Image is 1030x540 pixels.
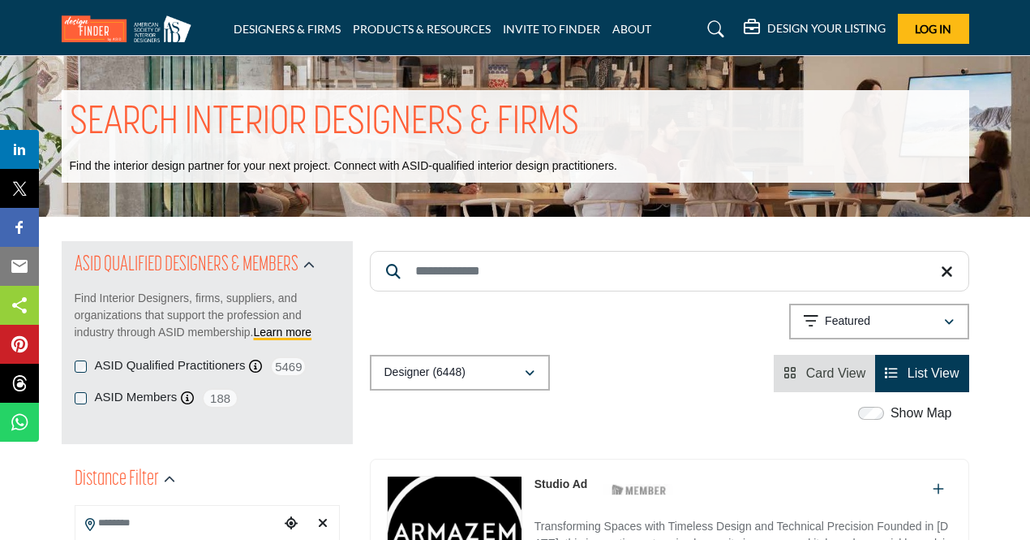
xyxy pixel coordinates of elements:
p: Find Interior Designers, firms, suppliers, and organizations that support the profession and indu... [75,290,340,341]
img: ASID Members Badge Icon [603,480,676,500]
a: INVITE TO FINDER [503,22,600,36]
a: PRODUCTS & RESOURCES [353,22,491,36]
p: Designer (6448) [384,365,466,381]
div: DESIGN YOUR LISTING [744,19,886,39]
h1: SEARCH INTERIOR DESIGNERS & FIRMS [70,98,579,149]
span: Log In [915,22,951,36]
span: 188 [202,388,238,408]
h2: Distance Filter [75,465,159,495]
a: View List [885,366,959,380]
a: Studio Ad [534,477,588,490]
h5: DESIGN YOUR LISTING [767,21,886,36]
span: List View [908,366,959,380]
input: Search Keyword [370,251,969,292]
img: Site Logo [62,15,200,42]
p: Find the interior design partner for your next project. Connect with ASID-qualified interior desi... [70,158,617,175]
p: Studio Ad [534,476,588,493]
label: ASID Members [95,388,178,407]
button: Designer (6448) [370,355,550,391]
li: Card View [774,355,875,392]
li: List View [875,355,968,392]
a: Add To List [933,482,944,496]
input: ASID Qualified Practitioners checkbox [75,361,87,373]
button: Log In [898,14,969,44]
button: Featured [789,304,969,339]
label: ASID Qualified Practitioners [95,356,246,375]
span: Card View [806,366,866,380]
input: ASID Members checkbox [75,392,87,404]
p: Featured [825,313,870,330]
input: Search Location [75,508,280,539]
label: Show Map [891,404,952,423]
a: View Card [783,366,865,380]
a: Learn more [254,326,312,339]
h2: ASID QUALIFIED DESIGNERS & MEMBERS [75,251,298,280]
span: 5469 [270,356,307,377]
a: ABOUT [612,22,651,36]
a: Search [692,16,735,42]
a: DESIGNERS & FIRMS [234,22,341,36]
